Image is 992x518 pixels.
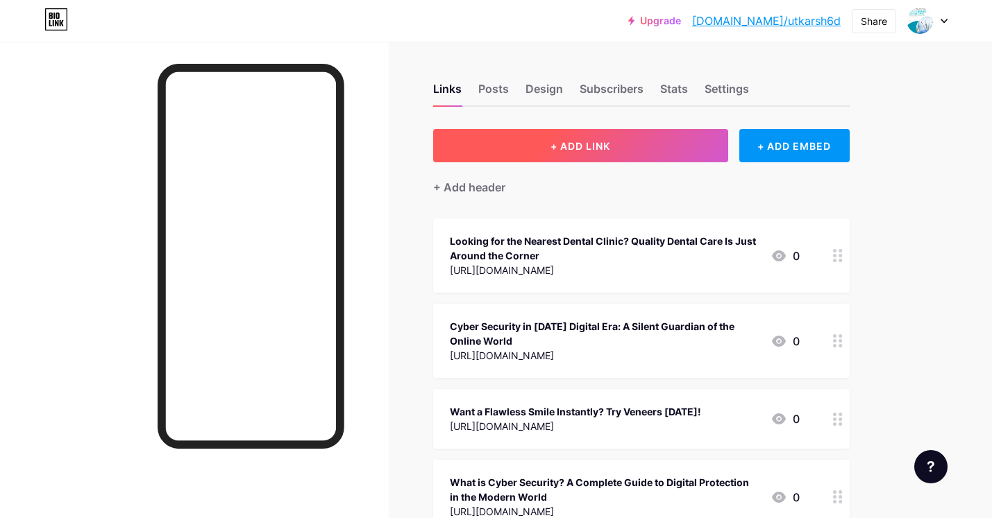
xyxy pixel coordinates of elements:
[580,80,644,105] div: Subscribers
[478,80,509,105] div: Posts
[771,333,800,349] div: 0
[907,8,933,34] img: Utkarsh
[433,179,505,196] div: + Add header
[739,129,850,162] div: + ADD EMBED
[771,489,800,506] div: 0
[450,348,759,363] div: [URL][DOMAIN_NAME]
[771,248,800,264] div: 0
[433,80,462,105] div: Links
[550,140,610,152] span: + ADD LINK
[433,129,728,162] button: + ADD LINK
[861,14,887,28] div: Share
[692,12,841,29] a: [DOMAIN_NAME]/utkarsh6d
[450,319,759,348] div: Cyber Security in [DATE] Digital Era: A Silent Guardian of the Online World
[450,263,759,277] div: [URL][DOMAIN_NAME]
[450,419,701,433] div: [URL][DOMAIN_NAME]
[660,80,688,105] div: Stats
[705,80,749,105] div: Settings
[450,404,701,419] div: Want a Flawless Smile Instantly? Try Veneers [DATE]!
[450,475,759,504] div: What is Cyber Security? A Complete Guide to Digital Protection in the Modern World
[450,234,759,263] div: Looking for the Nearest Dental Clinic? Quality Dental Care Is Just Around the Corner
[628,15,681,26] a: Upgrade
[526,80,563,105] div: Design
[771,411,800,427] div: 0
